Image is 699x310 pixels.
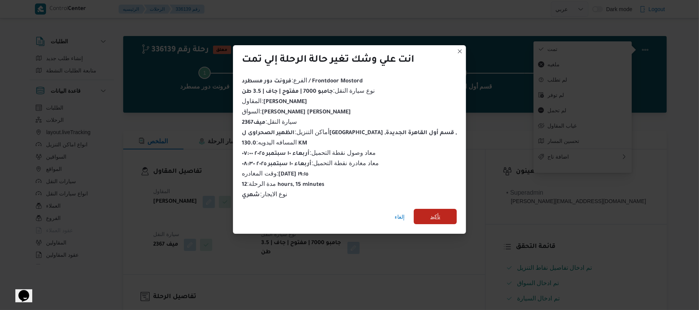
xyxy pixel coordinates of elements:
[242,77,363,84] span: الفرع :
[242,149,376,156] span: معاد وصول نقطة التحميل :
[278,172,308,178] b: [DATE] ١٩:١٥
[242,139,307,146] span: المسافه اليدويه :
[242,141,307,147] b: 130.0 KM
[8,279,32,302] iframe: chat widget
[242,182,325,188] b: 12 hours, 15 minutes
[414,209,457,224] button: تأكيد
[242,192,260,198] b: شهري
[242,180,325,187] span: مدة الرحلة :
[242,118,297,125] span: سيارة النقل :
[242,129,457,135] span: أماكن التنزيل :
[242,191,288,197] span: نوع الايجار :
[242,54,415,67] div: انت علي وشك تغير حالة الرحلة إلي تمت
[263,99,307,105] b: [PERSON_NAME]
[242,89,333,95] b: جامبو 7000 | مفتوح | جاف | 3.5 طن
[242,130,457,136] b: الظهير الصحراوى ل[GEOGRAPHIC_DATA] ,قسم أول القاهرة الجديدة ,
[242,120,266,126] b: ميف2367
[242,161,312,167] b: أربعاء ١٠ سبتمبر ٢٠٢٥ ٠٨:٣٠
[262,110,351,116] b: [PERSON_NAME] [PERSON_NAME]
[242,151,310,157] b: أربعاء ١٠ سبتمبر ٢٠٢٥ ٠٧:٠٠
[392,209,408,225] button: إلغاء
[242,79,363,85] b: فرونت دور مسطرد / Frontdoor Mostord
[430,212,440,221] span: تأكيد
[242,170,309,177] span: وقت المغادره :
[242,98,307,104] span: المقاول :
[242,108,351,115] span: السواق :
[455,47,464,56] button: Closes this modal window
[395,212,405,221] span: إلغاء
[242,160,379,166] span: معاد مغادرة نقطة التحميل :
[242,87,375,94] span: نوع سيارة النقل :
